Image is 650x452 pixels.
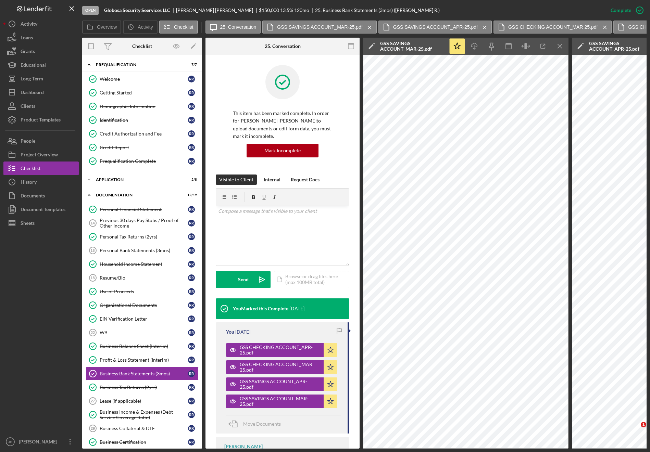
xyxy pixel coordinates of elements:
[604,3,647,17] button: Complete
[174,24,193,30] label: Checklist
[188,343,195,350] div: R R
[86,86,199,100] a: Getting StartedRR
[21,99,35,115] div: Clients
[226,360,337,374] button: GSS CHECKING ACCOUNT_MAR 25.pdf
[3,31,79,44] button: Loans
[100,371,188,376] div: Business Bank Statements (3mos)
[240,379,320,390] div: GSS SAVINGS ACCOUNT_APR-25.pdf
[3,86,79,99] button: Dashboard
[21,148,58,163] div: Project Overview
[100,409,188,420] div: Business Income & Expenses (Debt Service Coverage Ratio)
[21,72,43,87] div: Long-Term
[100,90,188,95] div: Getting Started
[86,408,199,422] a: Business Income & Expenses (Debt Service Coverage Ratio)RR
[86,271,199,285] a: 18Resume/BioRR
[100,76,188,82] div: Welcome
[188,261,195,268] div: R R
[188,439,195,445] div: R R
[86,326,199,339] a: 22W9RR
[247,144,318,157] button: Mark Incomplete
[226,377,337,391] button: GSS SAVINGS ACCOUNT_APR-25.pdf
[100,158,188,164] div: Prequalification Complete
[3,175,79,189] button: History
[86,422,199,435] a: 29Business Collateral & DTERR
[21,175,37,191] div: History
[185,63,197,67] div: 7 / 7
[188,89,195,96] div: R R
[86,394,199,408] a: 27Lease (if applicable)RR
[176,8,259,13] div: [PERSON_NAME] [PERSON_NAME]
[226,415,288,432] button: Move Documents
[3,216,79,230] button: Sheets
[86,312,199,326] a: EIN Verification LetterRR
[641,422,646,427] span: 1
[100,234,188,240] div: Personal Tax Returns (2yrs)
[243,421,281,427] span: Move Documents
[188,425,195,432] div: R R
[508,24,598,30] label: GSS CHECKING ACCOUNT_MAR 25.pdf
[17,435,62,450] div: [PERSON_NAME]
[86,154,199,168] a: Prequalification CompleteRR
[226,343,337,357] button: GSS CHECKING ACCOUNT_APR-25.pdf
[3,113,79,127] button: Product Templates
[3,134,79,148] a: People
[86,285,199,298] a: Use of ProceedsRR
[91,426,95,430] tspan: 29
[97,24,117,30] label: Overview
[100,357,188,363] div: Profit & Loss Statement (Interim)
[86,353,199,367] a: Profit & Loss Statement (Interim)RR
[185,178,197,182] div: 5 / 8
[188,315,195,322] div: R R
[3,72,79,86] a: Long-Term
[100,218,188,229] div: Previous 30 days Pay Stubs / Proof of Other Income
[188,247,195,254] div: R R
[380,41,445,52] div: GSS SAVINGS ACCOUNT_MAR-25.pdf
[21,86,44,101] div: Dashboard
[188,329,195,336] div: R R
[3,99,79,113] button: Clients
[188,357,195,363] div: R R
[3,58,79,72] a: Educational
[100,131,188,137] div: Credit Authorization and Fee
[100,117,188,123] div: Identification
[82,21,121,34] button: Overview
[224,444,263,449] div: [PERSON_NAME]
[259,7,279,13] span: $150,000
[240,396,320,407] div: GSS SAVINGS ACCOUNT_MAR-25.pdf
[8,440,12,444] text: JD
[100,145,188,150] div: Credit Report
[188,370,195,377] div: R R
[3,203,79,216] a: Document Templates
[100,302,188,308] div: Organizational Documents
[188,117,195,124] div: R R
[216,271,271,288] button: Send
[3,189,79,203] button: Documents
[100,426,188,431] div: Business Collateral & DTE
[280,8,293,13] div: 13.5 %
[100,248,188,253] div: Personal Bank Statements (3mos)
[205,21,261,34] button: 25. Conversation
[100,439,188,445] div: Business Certification
[132,43,152,49] div: Checklist
[90,221,95,225] tspan: 14
[188,220,195,227] div: R R
[188,302,195,309] div: R R
[238,271,249,288] div: Send
[138,24,153,30] label: Activity
[188,158,195,165] div: R R
[96,193,180,197] div: Documentation
[264,144,301,157] div: Mark Incomplete
[96,178,180,182] div: Application
[21,216,35,232] div: Sheets
[264,175,280,185] div: Internal
[91,331,95,335] tspan: 22
[291,175,320,185] div: Request Docs
[3,44,79,58] button: Grants
[21,31,33,46] div: Loans
[21,162,40,177] div: Checklist
[96,63,180,67] div: Prequalification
